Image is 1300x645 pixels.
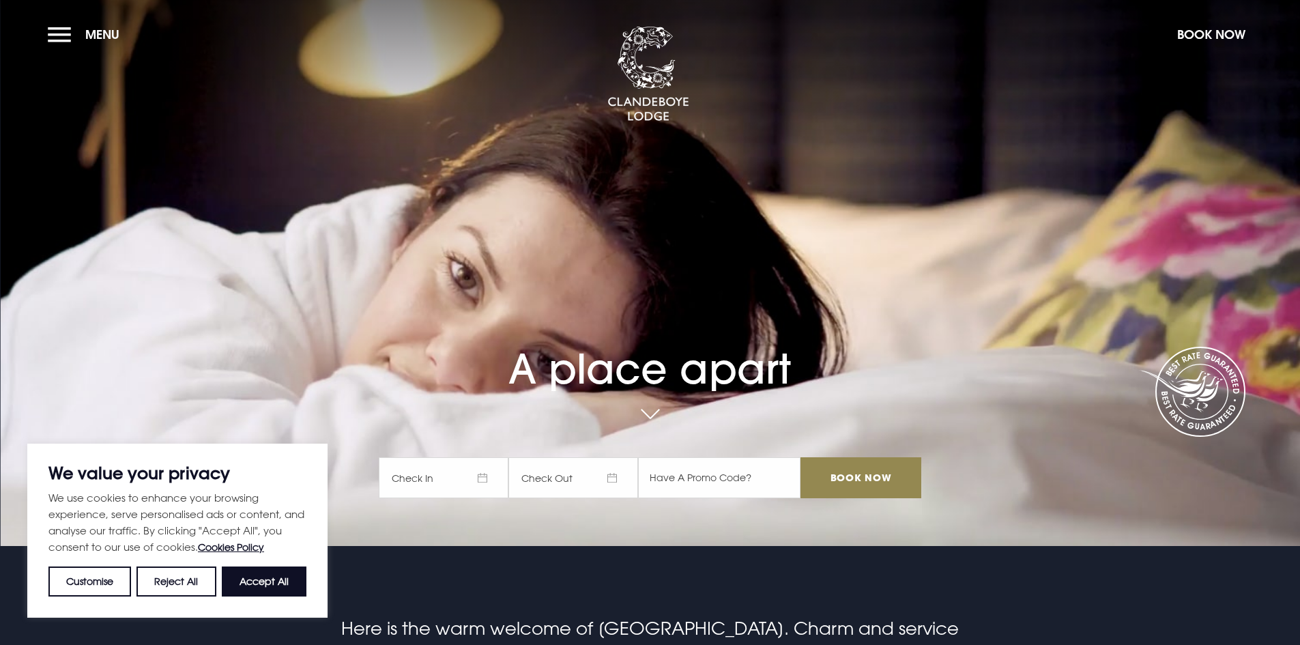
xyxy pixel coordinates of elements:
[222,567,306,597] button: Accept All
[48,465,306,481] p: We value your privacy
[48,489,306,556] p: We use cookies to enhance your browsing experience, serve personalised ads or content, and analys...
[27,444,328,618] div: We value your privacy
[800,457,921,498] input: Book Now
[198,541,264,553] a: Cookies Policy
[379,457,508,498] span: Check In
[85,27,119,42] span: Menu
[1170,20,1252,49] button: Book Now
[48,567,131,597] button: Customise
[136,567,216,597] button: Reject All
[48,20,126,49] button: Menu
[607,27,689,122] img: Clandeboye Lodge
[638,457,800,498] input: Have A Promo Code?
[508,457,638,498] span: Check Out
[379,305,921,393] h1: A place apart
